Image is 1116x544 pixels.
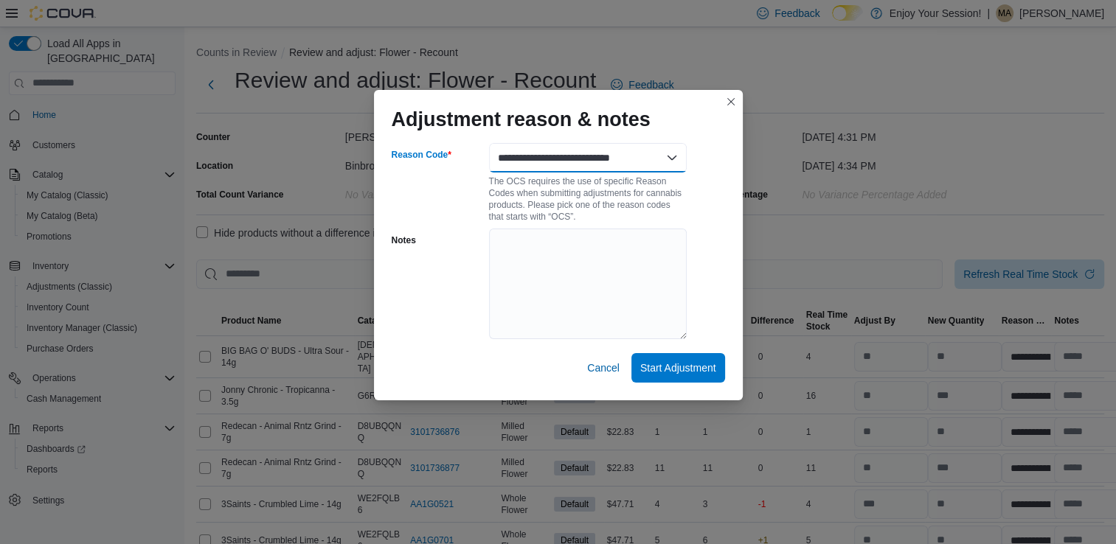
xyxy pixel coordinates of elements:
[640,360,716,375] span: Start Adjustment
[587,360,620,375] span: Cancel
[631,353,725,383] button: Start Adjustment
[392,149,451,161] label: Reason Code
[392,108,651,131] h1: Adjustment reason & notes
[581,353,625,383] button: Cancel
[392,234,416,246] label: Notes
[489,172,687,223] div: The OCS requires the use of specific Reason Codes when submitting adjustments for cannabis produc...
[722,93,740,111] button: Closes this modal window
